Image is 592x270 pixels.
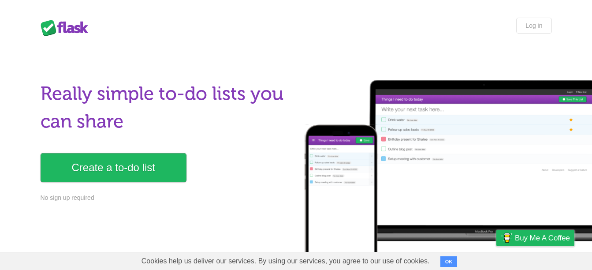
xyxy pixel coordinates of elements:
[41,80,291,135] h1: Really simple to-do lists you can share
[41,153,186,182] a: Create a to-do list
[516,18,551,34] a: Log in
[41,20,93,36] div: Flask Lists
[440,256,458,267] button: OK
[501,230,513,245] img: Buy me a coffee
[133,252,439,270] span: Cookies help us deliver our services. By using our services, you agree to our use of cookies.
[496,230,574,246] a: Buy me a coffee
[515,230,570,246] span: Buy me a coffee
[41,193,291,202] p: No sign up required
